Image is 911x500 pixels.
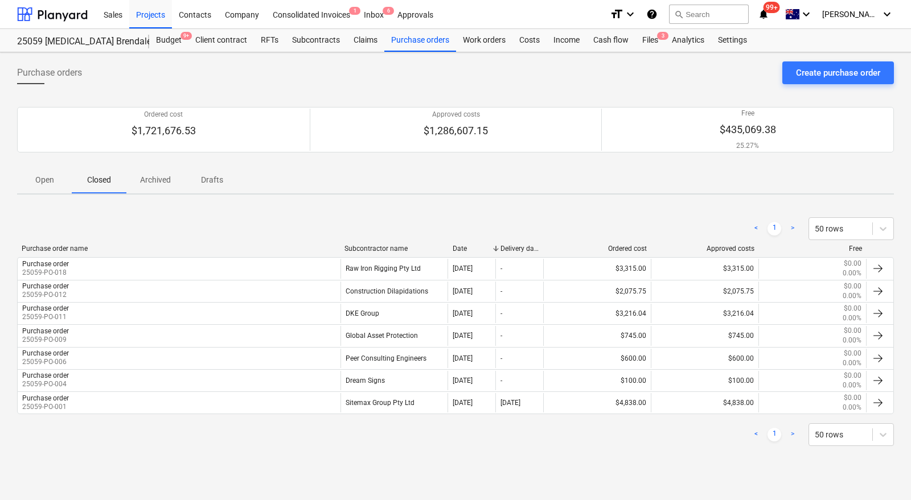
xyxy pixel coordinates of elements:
[720,123,776,137] p: $435,069.38
[844,282,861,291] p: $0.00
[340,304,448,323] div: DKE Group
[285,29,347,52] a: Subcontracts
[132,110,196,119] p: Ordered cost
[586,29,635,52] a: Cash flow
[344,245,443,253] div: Subcontractor name
[140,174,171,186] p: Archived
[340,326,448,345] div: Global Asset Protection
[500,332,502,340] div: -
[844,393,861,403] p: $0.00
[764,2,780,13] span: 99+
[384,29,456,52] a: Purchase orders
[843,291,861,301] p: 0.00%
[340,349,448,368] div: Peer Consulting Engineers
[547,29,586,52] div: Income
[456,29,512,52] a: Work orders
[543,326,651,345] div: $745.00
[22,282,69,290] div: Purchase order
[17,36,136,48] div: 25059 [MEDICAL_DATA] Brendale Re-roof and New Shed
[543,393,651,412] div: $4,838.00
[880,7,894,21] i: keyboard_arrow_down
[22,349,69,357] div: Purchase order
[340,259,448,278] div: Raw Iron Rigging Pty Ltd
[180,32,192,40] span: 9+
[844,304,861,313] p: $0.00
[635,29,665,52] a: Files3
[500,399,520,407] div: [DATE]
[543,371,651,390] div: $100.00
[132,124,196,138] p: $1,721,676.53
[720,141,776,151] p: 25.27%
[749,222,763,235] a: Previous page
[500,265,502,272] div: -
[22,379,69,389] p: 25059-PO-004
[651,349,758,368] div: $600.00
[548,245,647,253] div: Ordered cost
[623,7,637,21] i: keyboard_arrow_down
[453,265,473,272] div: [DATE]
[843,381,861,390] p: 0.00%
[340,282,448,301] div: Construction Dilapidations
[656,245,754,253] div: Approved costs
[22,394,69,402] div: Purchase order
[799,7,813,21] i: keyboard_arrow_down
[651,304,758,323] div: $3,216.04
[543,282,651,301] div: $2,075.75
[149,29,188,52] div: Budget
[500,309,502,317] div: -
[646,7,658,21] i: Knowledge base
[651,393,758,412] div: $4,838.00
[657,32,668,40] span: 3
[796,65,880,80] div: Create purchase order
[674,10,683,19] span: search
[254,29,285,52] a: RFTs
[500,287,502,295] div: -
[720,109,776,118] p: Free
[782,61,894,84] button: Create purchase order
[453,287,473,295] div: [DATE]
[22,312,69,322] p: 25059-PO-011
[188,29,254,52] a: Client contract
[512,29,547,52] a: Costs
[453,309,473,317] div: [DATE]
[340,393,448,412] div: Sitemax Group Pty Ltd
[424,110,488,119] p: Approved costs
[844,259,861,268] p: $0.00
[543,349,651,368] div: $600.00
[843,403,861,412] p: 0.00%
[844,349,861,358] p: $0.00
[22,245,335,253] div: Purchase order name
[453,354,473,362] div: [DATE]
[786,428,799,441] a: Next page
[424,124,488,138] p: $1,286,607.15
[854,445,911,500] iframe: Chat Widget
[843,336,861,345] p: 0.00%
[669,5,749,24] button: Search
[665,29,711,52] a: Analytics
[844,371,861,381] p: $0.00
[843,358,861,368] p: 0.00%
[453,245,491,253] div: Date
[635,29,665,52] div: Files
[610,7,623,21] i: format_size
[340,371,448,390] div: Dream Signs
[711,29,754,52] div: Settings
[651,259,758,278] div: $3,315.00
[843,313,861,323] p: 0.00%
[651,326,758,345] div: $745.00
[347,29,384,52] div: Claims
[22,335,69,345] p: 25059-PO-009
[543,259,651,278] div: $3,315.00
[749,428,763,441] a: Previous page
[22,402,69,412] p: 25059-PO-001
[453,332,473,340] div: [DATE]
[500,377,502,385] div: -
[500,354,502,362] div: -
[768,428,781,441] a: Page 1 is your current page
